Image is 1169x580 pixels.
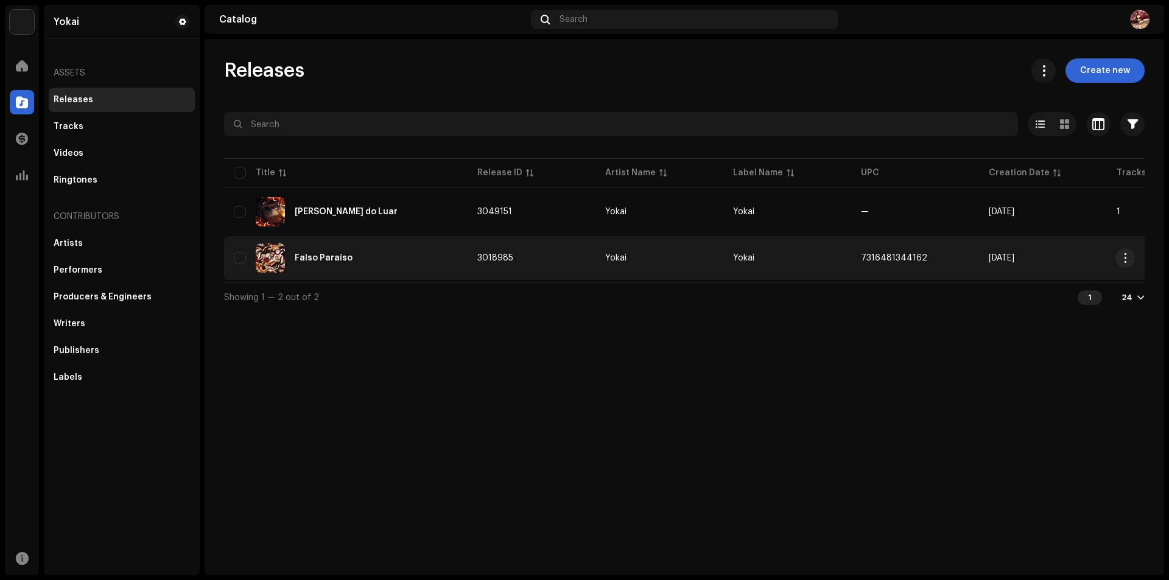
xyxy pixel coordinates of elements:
[54,148,83,158] div: Videos
[256,197,285,226] img: 4bc7aacb-24cd-4b4b-ac02-fcba4e143211
[224,58,304,83] span: Releases
[49,258,195,282] re-m-nav-item: Performers
[49,231,195,256] re-m-nav-item: Artists
[10,10,34,34] img: de0d2825-999c-4937-b35a-9adca56ee094
[477,167,522,179] div: Release ID
[605,208,627,216] div: Yokai
[54,319,85,329] div: Writers
[54,292,152,302] div: Producers & Engineers
[54,122,83,131] div: Tracks
[49,338,195,363] re-m-nav-item: Publishers
[733,254,754,262] span: Yokai
[989,254,1014,262] span: Sep 28, 2025
[861,254,927,262] span: 7316481344162
[49,141,195,166] re-m-nav-item: Videos
[605,208,714,216] span: Yokai
[1130,10,1150,29] img: 66881ff5-04fc-40b2-a21b-084bd07cbda6
[256,167,275,179] div: Title
[49,58,195,88] re-a-nav-header: Assets
[49,114,195,139] re-m-nav-item: Tracks
[605,254,714,262] span: Yokai
[256,243,285,273] img: efac6087-38dd-4a3a-8ad8-6015ed8d6849
[54,17,79,27] div: Yokai
[54,95,93,105] div: Releases
[1080,58,1130,83] span: Create new
[605,167,656,179] div: Artist Name
[733,208,754,216] span: Yokai
[295,254,353,262] div: Falso Paraíso
[477,254,513,262] span: 3018985
[54,346,99,355] div: Publishers
[49,88,195,112] re-m-nav-item: Releases
[219,15,526,24] div: Catalog
[477,208,512,216] span: 3049151
[54,372,82,382] div: Labels
[49,168,195,192] re-m-nav-item: Ringtones
[1078,290,1102,305] div: 1
[54,265,102,275] div: Performers
[295,208,398,216] div: Luz do Luar
[1065,58,1145,83] button: Create new
[989,208,1014,216] span: Oct 10, 2025
[49,202,195,231] re-a-nav-header: Contributors
[861,208,869,216] span: —
[605,254,627,262] div: Yokai
[733,167,783,179] div: Label Name
[224,112,1018,136] input: Search
[54,239,83,248] div: Artists
[49,365,195,390] re-m-nav-item: Labels
[49,312,195,336] re-m-nav-item: Writers
[49,285,195,309] re-m-nav-item: Producers & Engineers
[560,15,588,24] span: Search
[1122,293,1132,302] div: 24
[989,167,1050,179] div: Creation Date
[224,293,319,302] span: Showing 1 — 2 out of 2
[54,175,97,185] div: Ringtones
